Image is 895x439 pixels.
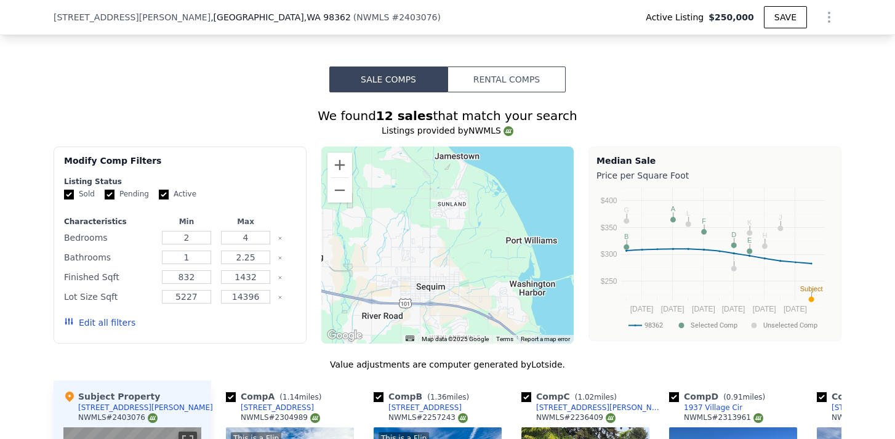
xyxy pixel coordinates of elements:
div: 1937 Village Cir [684,403,742,413]
div: Listings provided by NWMLS [54,124,841,137]
a: Open this area in Google Maps (opens a new window) [324,328,365,344]
div: We found that match your search [54,107,841,124]
text: B [624,233,628,240]
div: [STREET_ADDRESS][PERSON_NAME] [78,403,213,413]
img: NWMLS Logo [753,413,763,423]
button: Rental Comps [448,66,566,92]
button: Clear [278,275,283,280]
text: $300 [601,250,617,259]
div: Listing Status [64,177,296,187]
label: Sold [64,189,95,199]
span: ( miles) [422,393,474,401]
a: 1937 Village Cir [669,403,742,413]
img: NWMLS Logo [148,413,158,423]
img: NWMLS Logo [310,413,320,423]
button: Clear [278,236,283,241]
button: Keyboard shortcuts [406,336,414,341]
text: I [733,254,735,262]
span: 0.91 [726,393,743,401]
text: $350 [601,224,617,232]
text: [DATE] [692,305,715,313]
text: [DATE] [661,305,684,313]
div: Median Sale [596,155,833,167]
span: Active Listing [646,11,708,23]
a: Report a map error [521,336,570,342]
button: SAVE [764,6,807,28]
div: Bedrooms [64,229,155,246]
text: G [624,206,629,214]
span: Map data ©2025 Google [422,336,489,342]
button: Edit all filters [64,316,135,329]
button: Zoom in [327,153,352,177]
text: E [747,236,752,244]
span: # 2403076 [391,12,437,22]
text: Selected Comp [691,321,737,329]
div: Subject Property [63,390,160,403]
a: Terms (opens in new tab) [496,336,513,342]
text: 98362 [644,321,663,329]
label: Pending [105,189,149,199]
div: Comp B [374,390,474,403]
button: Zoom out [327,178,352,203]
text: Unselected Comp [763,321,817,329]
div: NWMLS # 2257243 [388,413,468,423]
div: [STREET_ADDRESS][PERSON_NAME] [536,403,664,413]
strong: 12 sales [376,108,433,123]
text: $250 [601,277,617,286]
text: [DATE] [784,305,807,313]
text: [DATE] [630,305,654,313]
input: Active [159,190,169,199]
text: D [731,231,736,238]
div: Bathrooms [64,249,155,266]
text: L [686,209,690,217]
text: A [671,205,676,212]
text: J [779,214,782,221]
span: NWMLS [356,12,389,22]
img: Google [324,328,365,344]
div: Price per Square Foot [596,167,833,184]
span: ( miles) [275,393,326,401]
text: Subject [800,285,823,292]
span: ( miles) [570,393,622,401]
input: Pending [105,190,114,199]
div: Min [159,217,214,227]
a: [STREET_ADDRESS][PERSON_NAME] [521,403,664,413]
img: NWMLS Logo [504,126,513,136]
span: , [GEOGRAPHIC_DATA] [211,11,351,23]
button: Show Options [817,5,841,30]
div: Lot Size Sqft [64,288,155,305]
span: 1.14 [283,393,299,401]
div: A chart. [596,184,833,338]
div: Comp A [226,390,326,403]
a: [STREET_ADDRESS] [226,403,314,413]
img: NWMLS Logo [606,413,616,423]
div: Max [219,217,273,227]
div: Modify Comp Filters [64,155,296,177]
text: [DATE] [722,305,745,313]
div: [STREET_ADDRESS] [241,403,314,413]
button: Sale Comps [329,66,448,92]
span: 1.02 [577,393,594,401]
span: , WA 98362 [304,12,351,22]
span: ( miles) [718,393,770,401]
span: 1.36 [430,393,447,401]
img: NWMLS Logo [458,413,468,423]
text: H [762,232,767,239]
div: [STREET_ADDRESS] [388,403,462,413]
span: $250,000 [708,11,754,23]
div: NWMLS # 2313961 [684,413,763,423]
div: Value adjustments are computer generated by Lotside . [54,358,841,371]
div: NWMLS # 2304989 [241,413,320,423]
text: [DATE] [753,305,776,313]
text: F [702,217,706,225]
button: Clear [278,256,283,260]
div: Comp D [669,390,770,403]
div: NWMLS # 2403076 [78,413,158,423]
button: Clear [278,295,283,300]
input: Sold [64,190,74,199]
div: Characteristics [64,217,155,227]
div: NWMLS # 2236409 [536,413,616,423]
text: $400 [601,196,617,205]
div: Finished Sqft [64,268,155,286]
div: Comp C [521,390,622,403]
